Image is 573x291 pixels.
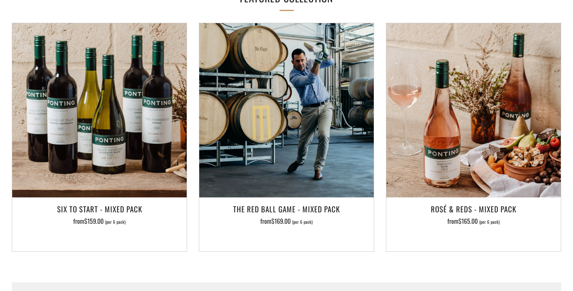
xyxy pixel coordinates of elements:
[73,216,126,226] span: from
[203,202,370,215] h3: The Red Ball Game - Mixed Pack
[390,202,557,215] h3: Rosé & Reds - Mixed Pack
[479,220,500,224] span: (per 6 pack)
[458,216,478,226] span: $165.00
[386,202,561,241] a: Rosé & Reds - Mixed Pack from$165.00 (per 6 pack)
[292,220,313,224] span: (per 6 pack)
[105,220,126,224] span: (per 6 pack)
[447,216,500,226] span: from
[199,202,374,241] a: The Red Ball Game - Mixed Pack from$169.00 (per 6 pack)
[260,216,313,226] span: from
[16,202,183,215] h3: Six To Start - Mixed Pack
[271,216,291,226] span: $169.00
[84,216,104,226] span: $159.00
[12,202,187,241] a: Six To Start - Mixed Pack from$159.00 (per 6 pack)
